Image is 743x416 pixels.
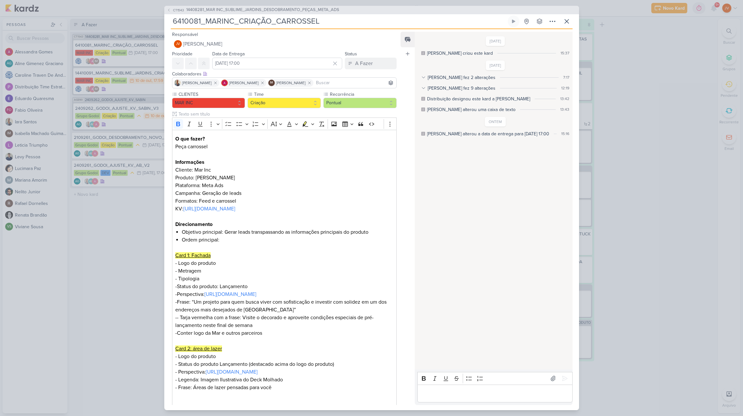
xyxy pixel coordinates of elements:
div: 13:43 [560,107,569,112]
label: Status [345,51,357,57]
div: Editor toolbar [172,118,397,130]
div: Caroline criou este kard [427,50,493,57]
div: Ligar relógio [511,19,516,24]
u: Card 2: área de lazer [175,345,222,352]
li: Objetivo principal: Gerar leads transpassando as informações principais do produto [182,228,393,236]
li: Ordem principal: [182,236,393,252]
img: Iara Santos [174,80,181,86]
div: Isabella Machado Guimarães [268,80,275,86]
input: Texto sem título [177,111,397,118]
button: Criação [248,98,321,108]
strong: Informações [175,159,204,165]
a: [URL][DOMAIN_NAME] [206,369,258,375]
div: 13:42 [560,96,569,102]
label: Responsável [172,32,198,37]
span: [PERSON_NAME] [182,80,212,86]
div: Iara alterou a data de entrega para 13/10, 17:00 [427,130,549,137]
div: 12:19 [561,85,569,91]
div: Editor editing area: main [417,385,572,402]
input: Select a date [212,58,342,69]
p: JV [176,42,180,46]
label: Time [253,91,321,98]
button: Pontual [323,98,397,108]
input: Buscar [315,79,395,87]
div: Este log é visível à todos no kard [421,97,425,101]
strong: O que fazer? [175,136,205,142]
label: Prioridade [172,51,192,57]
div: [PERSON_NAME] fez 2 alterações [428,74,495,81]
div: Editor toolbar [417,372,572,385]
u: Card 1: Fachada [175,252,211,259]
div: Joney Viana [174,40,182,48]
div: Colaboradores [172,71,397,77]
div: [PERSON_NAME] fez 9 alterações [428,85,495,92]
div: 15:37 [561,50,569,56]
span: [PERSON_NAME] [183,40,222,48]
div: Distribuição designou este kard a Joney [427,96,530,102]
a: [URL][DOMAIN_NAME] [183,206,235,212]
img: Alessandra Gomes [221,80,228,86]
div: Este log é visível à todos no kard [421,132,425,136]
span: [PERSON_NAME] [276,80,306,86]
button: MAR INC [172,98,245,108]
span: [PERSON_NAME] [229,80,259,86]
button: JV [PERSON_NAME] [172,38,397,50]
div: Alessandra alterou uma caixa de texto [427,106,516,113]
div: 15:16 [561,131,569,137]
div: A Fazer [355,60,373,67]
a: [URL][DOMAIN_NAME] [204,291,256,298]
button: A Fazer [345,58,397,69]
p: - Frase: Áreas de lazer pensadas para você [175,384,393,391]
p: IM [270,81,273,84]
p: Cliente: Mar Inc Produto: [PERSON_NAME] Plataforma: Meta Ads Campanha: Geração de leads Formatos:... [175,151,393,213]
label: CLIENTES [178,91,245,98]
strong: Direcionamento [175,221,213,228]
label: Data de Entrega [212,51,245,57]
p: - Logo do produto - Metragem - Tipologia -Status do produto: Lançamento -Perspectiva: [175,252,393,298]
div: Este log é visível à todos no kard [421,51,425,55]
div: Este log é visível à todos no kard [421,107,425,111]
p: -Frase: “Um projeto para quem busca viver com sofisticação e investir com solidez em um dos ender... [175,298,393,384]
label: Recorrência [329,91,397,98]
input: Kard Sem Título [171,16,506,27]
p: Peça carrossel [175,135,393,151]
div: 7:17 [563,74,569,80]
